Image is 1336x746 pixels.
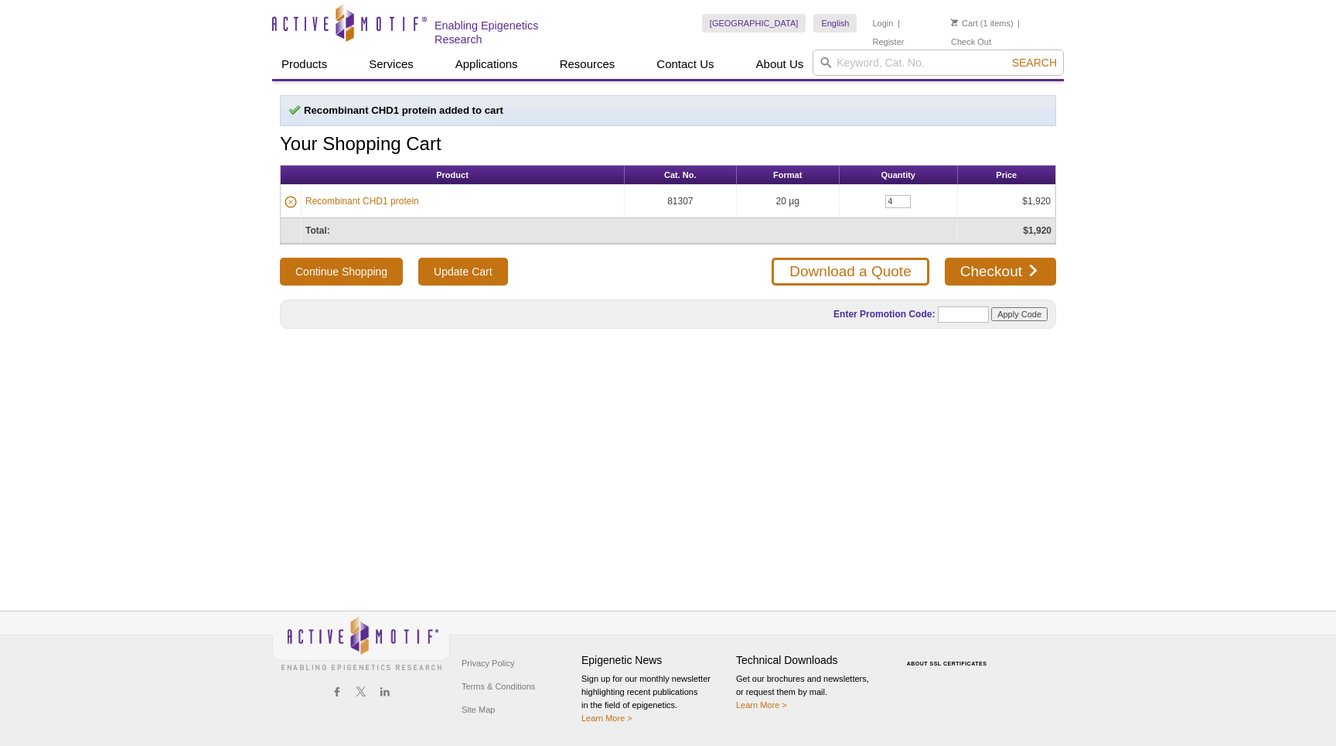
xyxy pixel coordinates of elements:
h4: Epigenetic News [581,654,728,667]
a: Register [872,36,904,47]
img: Your Cart [951,19,958,26]
strong: $1,920 [1023,225,1051,236]
a: Terms & Conditions [458,675,539,698]
h2: Enabling Epigenetics Research [435,19,588,46]
span: Price [996,170,1017,180]
a: Recombinant CHD1 protein [305,194,419,208]
td: 20 µg [737,185,840,218]
a: Applications [446,50,527,79]
a: Download a Quote [772,258,929,286]
span: Product [436,170,469,180]
a: Services [360,50,423,79]
a: Learn More > [736,700,787,710]
a: About Us [747,50,813,79]
h4: Technical Downloads [736,654,883,667]
strong: Total: [305,225,330,236]
a: Site Map [458,698,499,721]
li: | [898,14,900,33]
span: Quantity [881,170,915,180]
p: Sign up for our monthly newsletter highlighting recent publications in the field of epigenetics. [581,672,728,725]
a: Resources [550,50,625,79]
span: Cat. No. [664,170,697,180]
a: [GEOGRAPHIC_DATA] [702,14,806,33]
button: Continue Shopping [280,258,403,286]
input: Apply Code [991,307,1048,321]
a: Contact Us [647,50,723,79]
table: Click to Verify - This site chose Symantec SSL for secure e-commerce and confidential communicati... [891,638,1007,672]
a: Check Out [951,36,991,47]
img: Active Motif, [272,611,450,674]
a: Checkout [945,258,1056,286]
a: Login [872,18,893,29]
p: Get our brochures and newsletters, or request them by mail. [736,672,883,712]
span: Format [773,170,802,180]
li: (1 items) [951,14,1014,33]
input: Keyword, Cat. No. [813,50,1064,76]
a: Learn More > [581,713,632,723]
a: English [813,14,857,33]
p: Recombinant CHD1 protein added to cart [288,104,1048,118]
span: Search [1012,56,1057,69]
td: 81307 [625,185,737,218]
li: | [1017,14,1020,33]
td: $1,920 [958,185,1055,218]
a: ABOUT SSL CERTIFICATES [907,661,987,666]
a: Privacy Policy [458,652,518,675]
h1: Your Shopping Cart [280,134,1056,156]
a: Products [272,50,336,79]
a: Cart [951,18,978,29]
label: Enter Promotion Code: [832,309,935,320]
input: Update Cart [418,258,507,286]
button: Search [1007,56,1062,70]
